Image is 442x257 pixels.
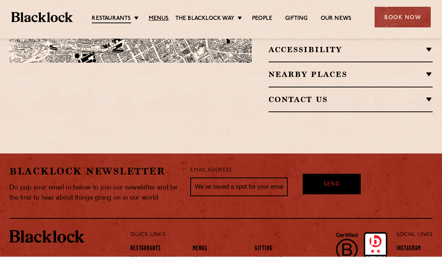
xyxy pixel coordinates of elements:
[396,230,433,240] p: Social Links
[130,245,161,253] a: Restaurants
[9,230,84,243] img: BL_Textured_Logo-footer-cropped.svg
[269,95,433,104] h2: Contact Us
[190,178,288,197] input: We’ve saved a spot for your email...
[190,167,231,175] label: Email Address
[92,15,131,24] a: Restaurants
[156,42,261,113] img: svg%3E
[269,70,433,79] h2: Nearby Places
[285,15,308,23] a: Gifting
[324,181,340,189] span: Send
[9,165,179,178] h2: Blacklock Newsletter
[255,245,273,253] a: Gifting
[130,230,373,240] p: Quick Links
[149,15,169,23] a: Menus
[396,245,421,253] a: Instagram
[252,15,272,23] a: People
[193,245,208,253] a: Menus
[9,183,179,203] p: Do pop your email in below to join our newsletter and be the first to hear about things going on ...
[11,12,73,23] img: BL_Textured_Logo-footer-cropped.svg
[175,15,234,23] a: The Blacklock Way
[321,15,352,23] a: Our News
[375,7,431,28] div: Book Now
[269,45,433,54] h2: Accessibility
